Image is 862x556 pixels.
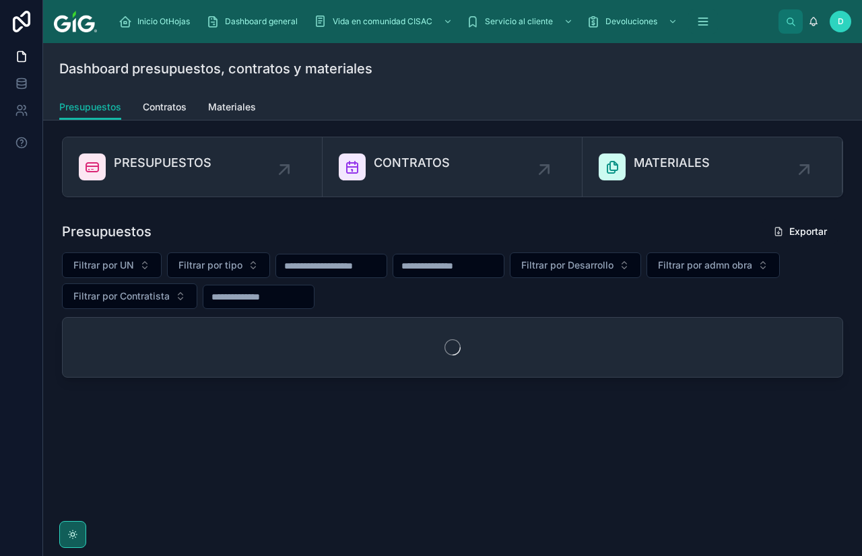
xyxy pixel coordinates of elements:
[143,100,187,114] span: Contratos
[510,252,641,278] button: Select Button
[658,258,752,272] span: Filtrar por admn obra
[63,137,323,197] a: PRESUPUESTOS
[310,9,459,34] a: Vida en comunidad CISAC
[225,16,298,27] span: Dashboard general
[62,283,197,309] button: Select Button
[54,11,97,32] img: App logo
[323,137,583,197] a: CONTRATOS
[108,7,778,36] div: scrollable content
[167,252,270,278] button: Select Button
[208,100,256,114] span: Materiales
[59,100,121,114] span: Presupuestos
[838,16,844,27] span: D
[178,258,242,272] span: Filtrar por tipo
[208,95,256,122] a: Materiales
[762,219,838,244] button: Exportar
[202,9,307,34] a: Dashboard general
[646,252,780,278] button: Select Button
[485,16,553,27] span: Servicio al cliente
[62,252,162,278] button: Select Button
[137,16,190,27] span: Inicio OtHojas
[73,289,170,303] span: Filtrar por Contratista
[62,222,152,241] h1: Presupuestos
[143,95,187,122] a: Contratos
[605,16,657,27] span: Devoluciones
[374,153,450,172] span: CONTRATOS
[462,9,580,34] a: Servicio al cliente
[114,153,211,172] span: PRESUPUESTOS
[59,95,121,120] a: Presupuestos
[114,9,199,34] a: Inicio OtHojas
[59,59,372,78] h1: Dashboard presupuestos, contratos y materiales
[333,16,432,27] span: Vida en comunidad CISAC
[583,137,842,197] a: MATERIALES
[73,258,134,272] span: Filtrar por UN
[634,153,710,172] span: MATERIALES
[521,258,614,272] span: Filtrar por Desarrollo
[583,9,684,34] a: Devoluciones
